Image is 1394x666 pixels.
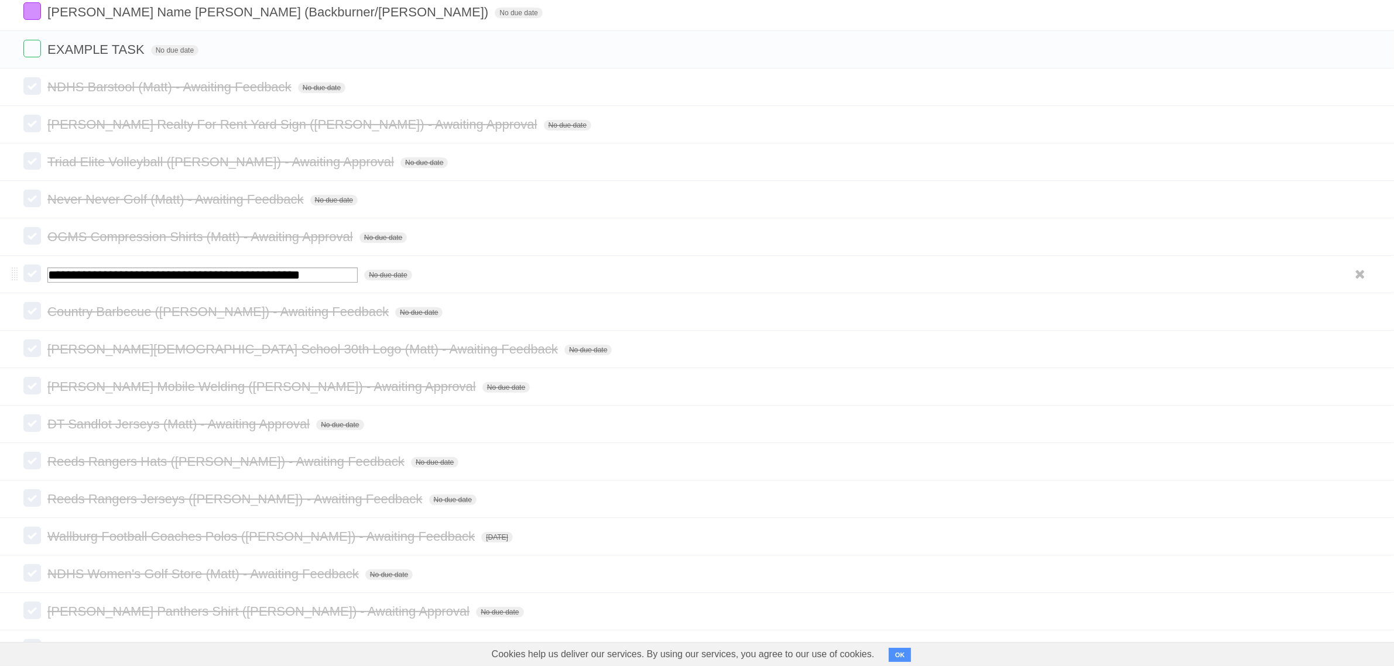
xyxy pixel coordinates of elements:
[47,192,306,207] span: Never Never Golf (Matt) - Awaiting Feedback
[151,45,198,56] span: No due date
[23,489,41,507] label: Done
[23,190,41,207] label: Done
[365,569,413,580] span: No due date
[23,639,41,657] label: Done
[480,643,886,666] span: Cookies help us deliver our services. By using our services, you agree to our use of cookies.
[23,152,41,170] label: Done
[23,602,41,619] label: Done
[47,604,472,619] span: [PERSON_NAME] Panthers Shirt ([PERSON_NAME]) - Awaiting Approval
[889,648,912,662] button: OK
[482,382,530,393] span: No due date
[481,532,513,543] span: [DATE]
[47,641,605,656] span: [PERSON_NAME] Ice Cream Trailer ([PERSON_NAME]/[PERSON_NAME]) - Awaiting Feedback
[47,454,407,469] span: Reeds Rangers Hats ([PERSON_NAME]) - Awaiting Feedback
[47,80,294,94] span: NDHS Barstool (Matt) - Awaiting Feedback
[23,40,41,57] label: Done
[23,77,41,95] label: Done
[23,527,41,544] label: Done
[47,304,392,319] span: Country Barbecue ([PERSON_NAME]) - Awaiting Feedback
[47,155,397,169] span: Triad Elite Volleyball ([PERSON_NAME]) - Awaiting Approval
[395,307,443,318] span: No due date
[359,232,407,243] span: No due date
[23,377,41,394] label: Done
[47,342,561,356] span: [PERSON_NAME][DEMOGRAPHIC_DATA] School 30th Logo (Matt) - Awaiting Feedback
[400,157,448,168] span: No due date
[476,607,523,617] span: No due date
[364,270,412,280] span: No due date
[47,417,313,431] span: DT Sandlot Jerseys (Matt) - Awaiting Approval
[47,529,478,544] span: Wallburg Football Coaches Polos ([PERSON_NAME]) - Awaiting Feedback
[310,195,358,205] span: No due date
[23,265,41,282] label: Done
[47,567,362,581] span: NDHS Women's Golf Store (Matt) - Awaiting Feedback
[23,452,41,469] label: Done
[544,120,591,131] span: No due date
[23,564,41,582] label: Done
[298,83,345,93] span: No due date
[47,117,540,132] span: [PERSON_NAME] Realty For Rent Yard Sign ([PERSON_NAME]) - Awaiting Approval
[23,414,41,432] label: Done
[47,379,479,394] span: [PERSON_NAME] Mobile Welding ([PERSON_NAME]) - Awaiting Approval
[23,302,41,320] label: Done
[23,227,41,245] label: Done
[47,5,491,19] span: [PERSON_NAME] Name [PERSON_NAME] (Backburner/[PERSON_NAME])
[23,339,41,357] label: Done
[23,2,41,20] label: Done
[411,457,458,468] span: No due date
[23,115,41,132] label: Done
[495,8,542,18] span: No due date
[429,495,477,505] span: No due date
[47,229,356,244] span: OGMS Compression Shirts (Matt) - Awaiting Approval
[47,42,147,57] span: EXAMPLE TASK
[564,345,612,355] span: No due date
[47,492,425,506] span: Reeds Rangers Jerseys ([PERSON_NAME]) - Awaiting Feedback
[316,420,364,430] span: No due date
